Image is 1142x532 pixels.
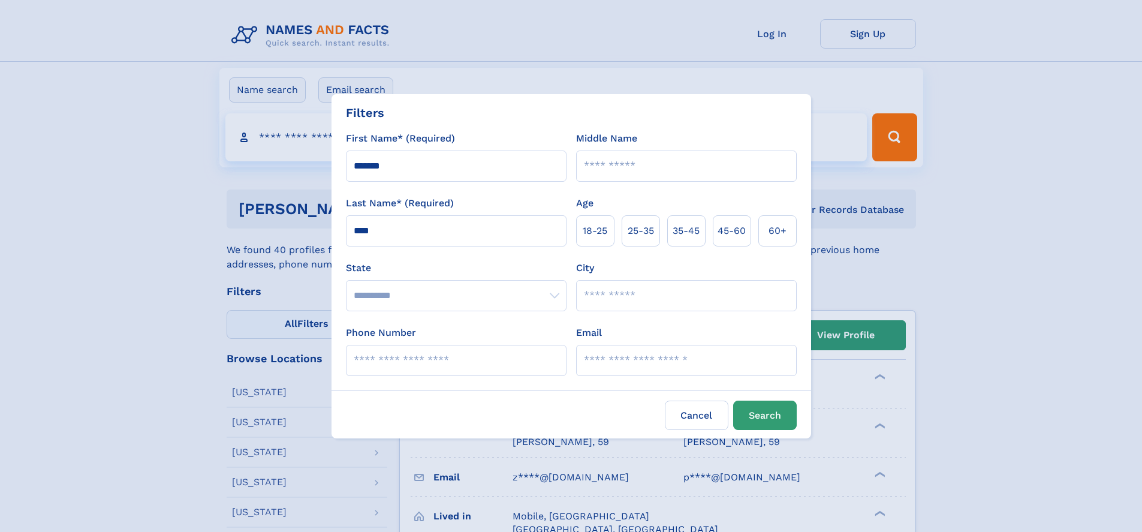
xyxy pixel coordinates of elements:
[628,224,654,238] span: 25‑35
[576,131,637,146] label: Middle Name
[673,224,700,238] span: 35‑45
[769,224,787,238] span: 60+
[346,104,384,122] div: Filters
[346,131,455,146] label: First Name* (Required)
[665,401,728,430] label: Cancel
[718,224,746,238] span: 45‑60
[583,224,607,238] span: 18‑25
[346,326,416,340] label: Phone Number
[576,196,593,211] label: Age
[733,401,797,430] button: Search
[576,326,602,340] label: Email
[576,261,594,275] label: City
[346,261,567,275] label: State
[346,196,454,211] label: Last Name* (Required)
